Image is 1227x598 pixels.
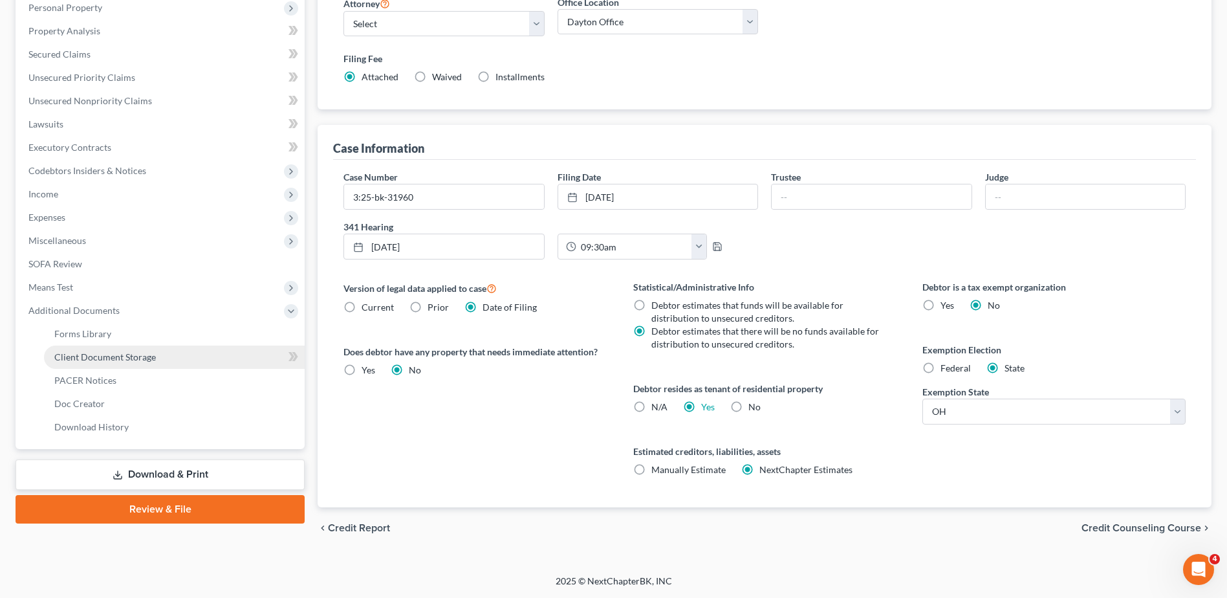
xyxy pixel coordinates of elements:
label: Exemption Election [922,343,1186,357]
span: Current [362,302,394,313]
span: N/A [651,401,668,412]
span: Installments [495,71,545,82]
label: Case Number [343,170,398,184]
div: Case Information [333,140,424,156]
span: Expenses [28,212,65,223]
span: Yes [362,364,375,375]
span: Doc Creator [54,398,105,409]
a: Executory Contracts [18,136,305,159]
span: State [1004,362,1025,373]
a: Review & File [16,495,305,524]
i: chevron_left [318,523,328,533]
a: SOFA Review [18,252,305,276]
span: No [409,364,421,375]
label: 341 Hearing [337,220,765,234]
span: Federal [940,362,971,373]
label: Version of legal data applied to case [343,280,607,296]
a: Download History [44,415,305,439]
span: Waived [432,71,462,82]
label: Trustee [771,170,801,184]
span: Unsecured Priority Claims [28,72,135,83]
input: -- [772,184,971,209]
i: chevron_right [1201,523,1211,533]
label: Exemption State [922,385,989,399]
span: Manually Estimate [651,464,726,475]
span: Debtor estimates that there will be no funds available for distribution to unsecured creditors. [651,326,879,349]
span: 4 [1210,554,1220,564]
span: Personal Property [28,2,102,13]
a: Yes [701,401,715,412]
a: [DATE] [344,234,543,259]
a: Unsecured Priority Claims [18,66,305,89]
span: Forms Library [54,328,111,339]
span: Download History [54,421,129,432]
span: Means Test [28,282,73,293]
a: Doc Creator [44,392,305,415]
input: Enter case number... [344,184,543,209]
span: Property Analysis [28,25,100,36]
span: No [748,401,761,412]
span: Credit Report [328,523,390,533]
span: Miscellaneous [28,235,86,246]
label: Judge [985,170,1008,184]
label: Filing Date [558,170,601,184]
span: Attached [362,71,398,82]
a: [DATE] [558,184,757,209]
a: PACER Notices [44,369,305,392]
label: Does debtor have any property that needs immediate attention? [343,345,607,359]
button: Credit Counseling Course chevron_right [1081,523,1211,533]
span: Client Document Storage [54,351,156,362]
label: Debtor resides as tenant of residential property [633,382,896,395]
span: Lawsuits [28,118,63,129]
span: Debtor estimates that funds will be available for distribution to unsecured creditors. [651,300,843,324]
span: Codebtors Insiders & Notices [28,165,146,176]
span: PACER Notices [54,375,116,386]
label: Filing Fee [343,52,1186,65]
span: Unsecured Nonpriority Claims [28,95,152,106]
input: -- : -- [576,234,692,259]
a: Secured Claims [18,43,305,66]
a: Unsecured Nonpriority Claims [18,89,305,113]
a: Lawsuits [18,113,305,136]
span: Additional Documents [28,305,120,316]
a: Forms Library [44,322,305,346]
a: Client Document Storage [44,346,305,369]
a: Property Analysis [18,19,305,43]
span: Executory Contracts [28,142,111,153]
span: Prior [428,302,449,313]
span: NextChapter Estimates [759,464,852,475]
input: -- [986,184,1185,209]
span: Date of Filing [483,302,537,313]
a: Download & Print [16,460,305,490]
iframe: Intercom live chat [1183,554,1214,585]
label: Debtor is a tax exempt organization [922,280,1186,294]
label: Estimated creditors, liabilities, assets [633,445,896,458]
span: Credit Counseling Course [1081,523,1201,533]
div: 2025 © NextChapterBK, INC [245,575,983,598]
span: No [988,300,1000,311]
span: Secured Claims [28,49,91,60]
label: Statistical/Administrative Info [633,280,896,294]
button: chevron_left Credit Report [318,523,390,533]
span: Yes [940,300,954,311]
span: SOFA Review [28,258,82,269]
span: Income [28,188,58,199]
